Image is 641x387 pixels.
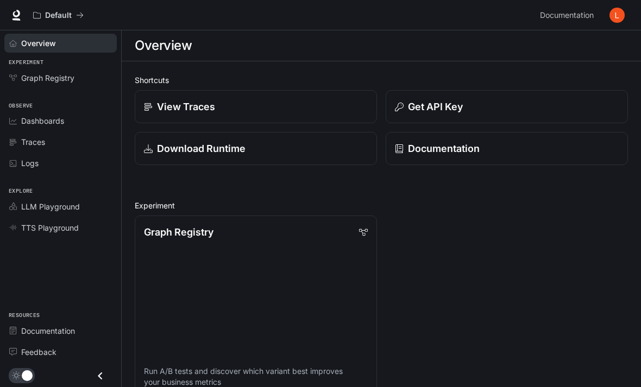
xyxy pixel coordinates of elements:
[4,68,117,87] a: Graph Registry
[21,222,79,233] span: TTS Playground
[135,132,377,165] a: Download Runtime
[157,141,246,156] p: Download Runtime
[4,154,117,173] a: Logs
[135,200,628,211] h2: Experiment
[4,197,117,216] a: LLM Playground
[408,141,480,156] p: Documentation
[4,218,117,237] a: TTS Playground
[21,37,56,49] span: Overview
[135,74,628,86] h2: Shortcuts
[386,132,628,165] a: Documentation
[536,4,602,26] a: Documentation
[408,99,463,114] p: Get API Key
[45,11,72,20] p: Default
[21,115,64,126] span: Dashboards
[21,346,56,358] span: Feedback
[21,201,80,212] span: LLM Playground
[4,34,117,53] a: Overview
[22,369,33,381] span: Dark mode toggle
[144,225,213,239] p: Graph Registry
[4,342,117,361] a: Feedback
[21,325,75,337] span: Documentation
[606,4,628,26] button: User avatar
[21,136,45,148] span: Traces
[4,111,117,130] a: Dashboards
[386,90,628,123] button: Get API Key
[4,321,117,340] a: Documentation
[135,35,192,56] h1: Overview
[21,72,74,84] span: Graph Registry
[540,9,594,22] span: Documentation
[4,132,117,151] a: Traces
[21,157,39,169] span: Logs
[609,8,625,23] img: User avatar
[28,4,89,26] button: All workspaces
[157,99,215,114] p: View Traces
[135,90,377,123] a: View Traces
[88,365,112,387] button: Close drawer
